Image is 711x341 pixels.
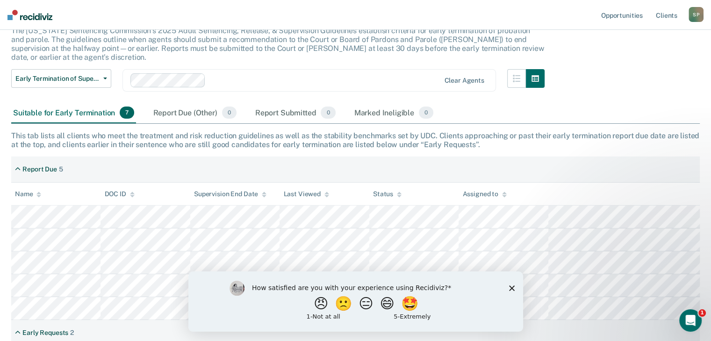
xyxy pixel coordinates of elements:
[188,271,523,332] iframe: Survey by Kim from Recidiviz
[151,103,238,123] div: Report Due (Other)0
[59,165,63,173] div: 5
[22,329,68,337] div: Early Requests
[321,107,335,119] span: 0
[689,7,704,22] button: SP
[70,329,74,337] div: 2
[373,190,402,198] div: Status
[698,309,706,317] span: 1
[689,7,704,22] div: S P
[104,190,134,198] div: DOC ID
[15,75,100,83] span: Early Termination of Supervision
[462,190,506,198] div: Assigned to
[283,190,329,198] div: Last Viewed
[419,107,433,119] span: 0
[444,77,484,85] div: Clear agents
[22,165,57,173] div: Report Due
[11,103,136,123] div: Suitable for Early Termination7
[120,107,134,119] span: 7
[11,131,700,149] div: This tab lists all clients who meet the treatment and risk reduction guidelines as well as the st...
[11,162,67,177] div: Report Due5
[11,26,544,62] p: The [US_STATE] Sentencing Commission’s 2025 Adult Sentencing, Release, & Supervision Guidelines e...
[194,190,266,198] div: Supervision End Date
[11,325,78,341] div: Early Requests2
[222,107,237,119] span: 0
[253,103,338,123] div: Report Submitted0
[15,190,41,198] div: Name
[679,309,702,332] iframe: Intercom live chat
[352,103,436,123] div: Marked Ineligible0
[11,69,111,88] button: Early Termination of Supervision
[7,10,52,20] img: Recidiviz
